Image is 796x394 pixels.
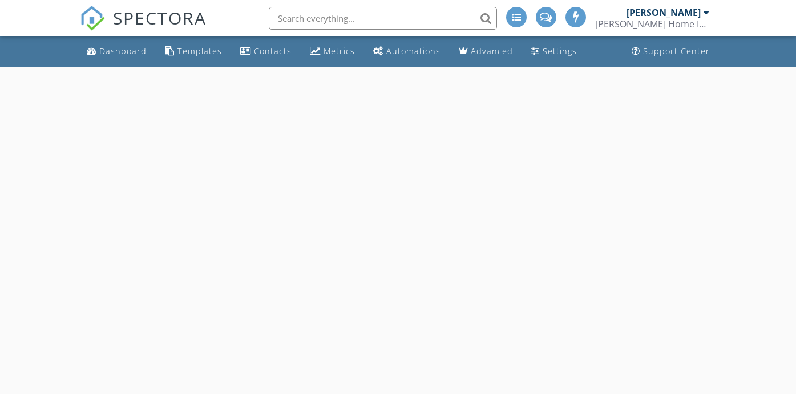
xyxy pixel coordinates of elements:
a: Dashboard [82,41,151,62]
a: SPECTORA [80,15,207,39]
a: Templates [160,41,227,62]
div: Settings [543,46,577,56]
div: Contreras Home Inspections [595,18,709,30]
input: Search everything... [269,7,497,30]
a: Metrics [305,41,359,62]
div: [PERSON_NAME] [627,7,701,18]
div: Dashboard [99,46,147,56]
div: Metrics [324,46,355,56]
a: Settings [527,41,581,62]
img: The Best Home Inspection Software - Spectora [80,6,105,31]
div: Advanced [471,46,513,56]
div: Automations [386,46,441,56]
a: Contacts [236,41,296,62]
span: SPECTORA [113,6,207,30]
a: Automations (Advanced) [369,41,445,62]
div: Support Center [643,46,710,56]
a: Support Center [627,41,714,62]
div: Contacts [254,46,292,56]
div: Templates [177,46,222,56]
a: Advanced [454,41,518,62]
